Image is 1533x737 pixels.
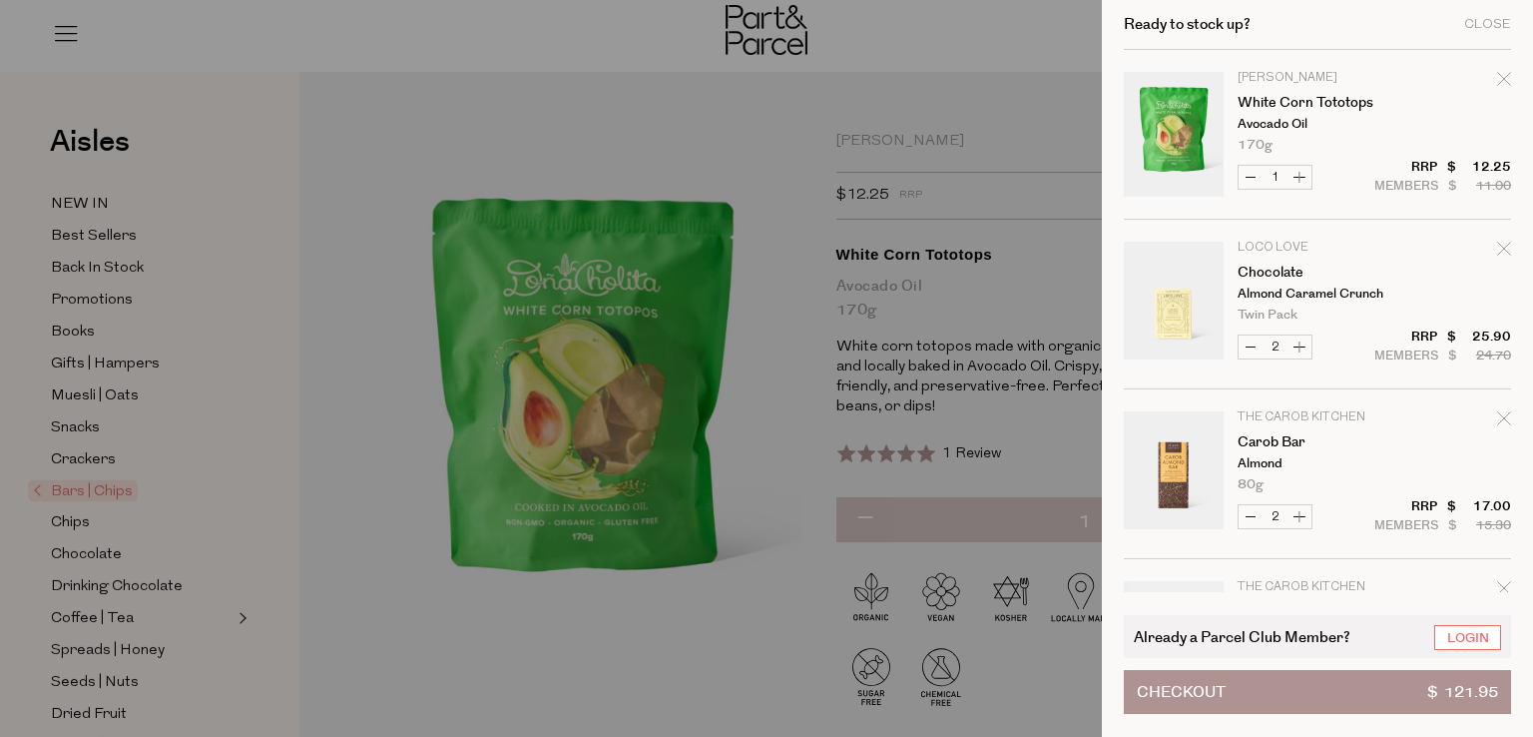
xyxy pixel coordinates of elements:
[1124,670,1511,714] button: Checkout$ 121.95
[1238,118,1392,131] p: Avocado Oil
[1238,411,1392,423] p: The Carob Kitchen
[1238,266,1392,280] a: Chocolate
[1238,435,1392,449] a: Carob Bar
[1427,671,1498,713] span: $ 121.95
[1263,166,1287,189] input: QTY White Corn Tototops
[1124,17,1251,32] h2: Ready to stock up?
[1434,625,1501,650] a: Login
[1464,18,1511,31] div: Close
[1238,288,1392,301] p: Almond Caramel Crunch
[1497,408,1511,435] div: Remove Carob Bar
[1238,457,1392,470] p: Almond
[1238,72,1392,84] p: [PERSON_NAME]
[1238,581,1392,593] p: The Carob Kitchen
[1497,578,1511,605] div: Remove Banjo Bear
[1238,478,1264,491] span: 80g
[1137,671,1226,713] span: Checkout
[1263,505,1287,528] input: QTY Carob Bar
[1497,69,1511,96] div: Remove White Corn Tototops
[1134,625,1350,648] span: Already a Parcel Club Member?
[1238,139,1273,152] span: 170g
[1263,336,1287,359] input: QTY Chocolate
[1238,96,1392,110] a: White Corn Tototops
[1238,242,1392,254] p: Loco Love
[1497,239,1511,266] div: Remove Chocolate
[1238,309,1297,322] span: Twin Pack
